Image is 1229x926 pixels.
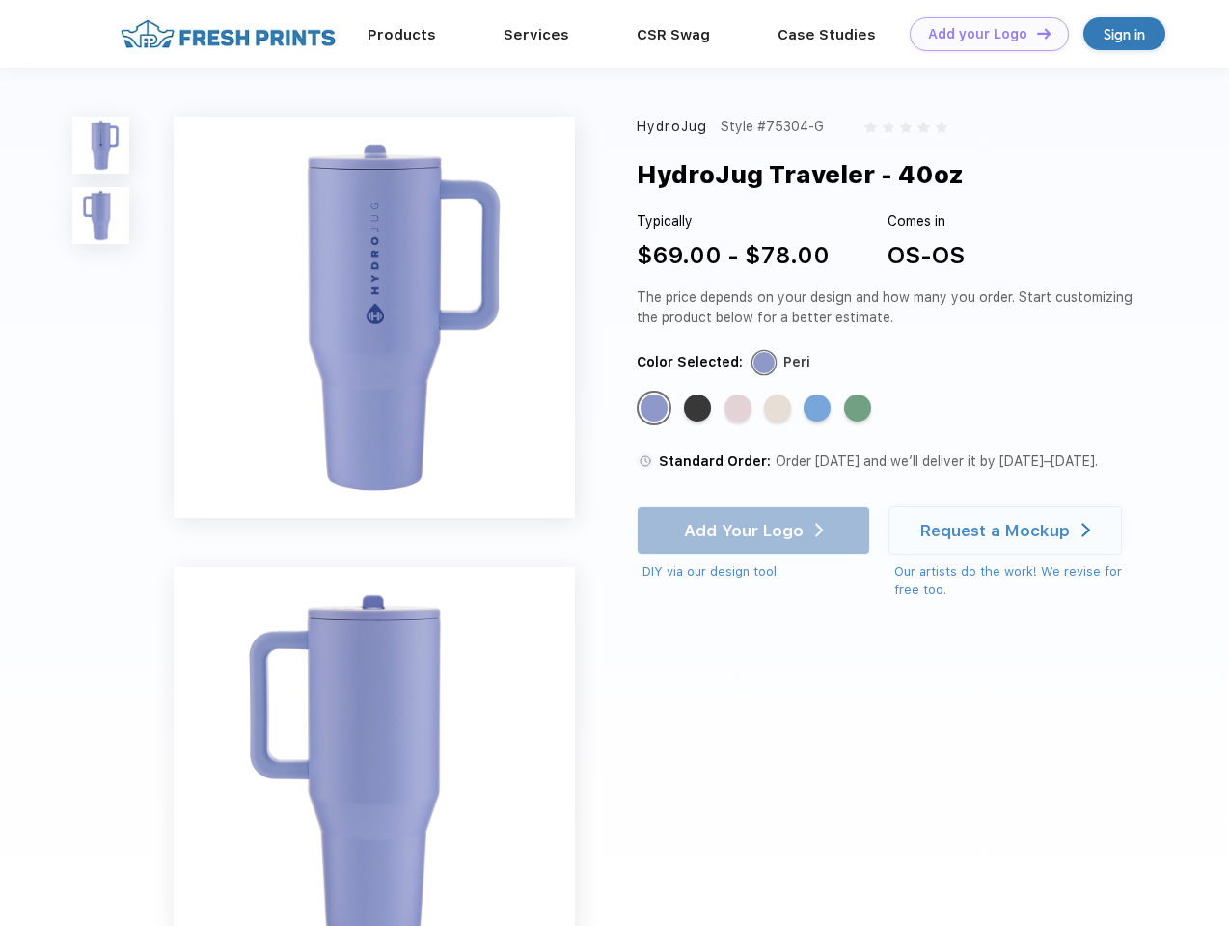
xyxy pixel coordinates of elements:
div: Request a Mockup [920,521,1070,540]
div: Comes in [888,211,965,231]
img: white arrow [1081,523,1090,537]
div: $69.00 - $78.00 [637,238,830,273]
span: Order [DATE] and we’ll deliver it by [DATE]–[DATE]. [776,453,1098,469]
img: fo%20logo%202.webp [115,17,341,51]
div: HydroJug Traveler - 40oz [637,156,964,193]
img: gray_star.svg [936,122,947,133]
div: Riptide [804,395,831,422]
img: func=resize&h=640 [174,117,575,518]
img: standard order [637,452,654,470]
img: func=resize&h=100 [72,187,129,244]
img: gray_star.svg [864,122,876,133]
div: Pink Sand [724,395,751,422]
div: Typically [637,211,830,231]
span: Standard Order: [659,453,771,469]
div: HydroJug [637,117,707,137]
div: Style #75304-G [721,117,824,137]
div: Sage [844,395,871,422]
div: Cream [764,395,791,422]
img: DT [1037,28,1051,39]
img: gray_star.svg [883,122,894,133]
a: Sign in [1083,17,1165,50]
img: func=resize&h=100 [72,117,129,174]
div: Sign in [1104,23,1145,45]
div: Add your Logo [928,26,1027,42]
div: Peri [783,352,810,372]
img: gray_star.svg [917,122,929,133]
div: The price depends on your design and how many you order. Start customizing the product below for ... [637,287,1140,328]
img: gray_star.svg [900,122,912,133]
div: Peri [641,395,668,422]
div: Color Selected: [637,352,743,372]
div: DIY via our design tool. [642,562,870,582]
div: OS-OS [888,238,965,273]
div: Black [684,395,711,422]
div: Our artists do the work! We revise for free too. [894,562,1140,600]
a: Products [368,26,436,43]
